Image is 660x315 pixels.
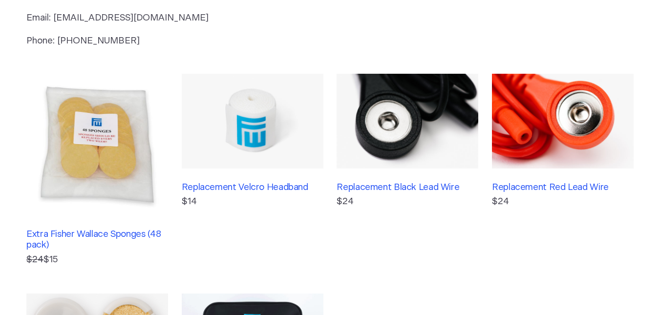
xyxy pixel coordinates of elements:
p: Email: [EMAIL_ADDRESS][DOMAIN_NAME] [26,11,425,25]
p: Phone: [PHONE_NUMBER] [26,34,425,48]
img: Replacement Red Lead Wire [492,74,634,168]
img: Extra Fisher Wallace Sponges (48 pack) [26,74,168,215]
h3: Replacement Black Lead Wire [337,182,478,193]
p: $14 [182,195,323,209]
img: Replacement Velcro Headband [182,74,323,168]
a: Replacement Red Lead Wire$24 [492,74,634,266]
p: $24 [337,195,478,209]
a: Replacement Black Lead Wire$24 [337,74,478,266]
h3: Replacement Velcro Headband [182,182,323,193]
img: Replacement Black Lead Wire [337,74,478,168]
p: $24 [492,195,634,209]
a: Extra Fisher Wallace Sponges (48 pack) $24$15 [26,74,168,266]
s: $24 [26,255,43,264]
p: $15 [26,253,168,267]
h3: Replacement Red Lead Wire [492,182,634,193]
h3: Extra Fisher Wallace Sponges (48 pack) [26,229,168,251]
a: Replacement Velcro Headband$14 [182,74,323,266]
